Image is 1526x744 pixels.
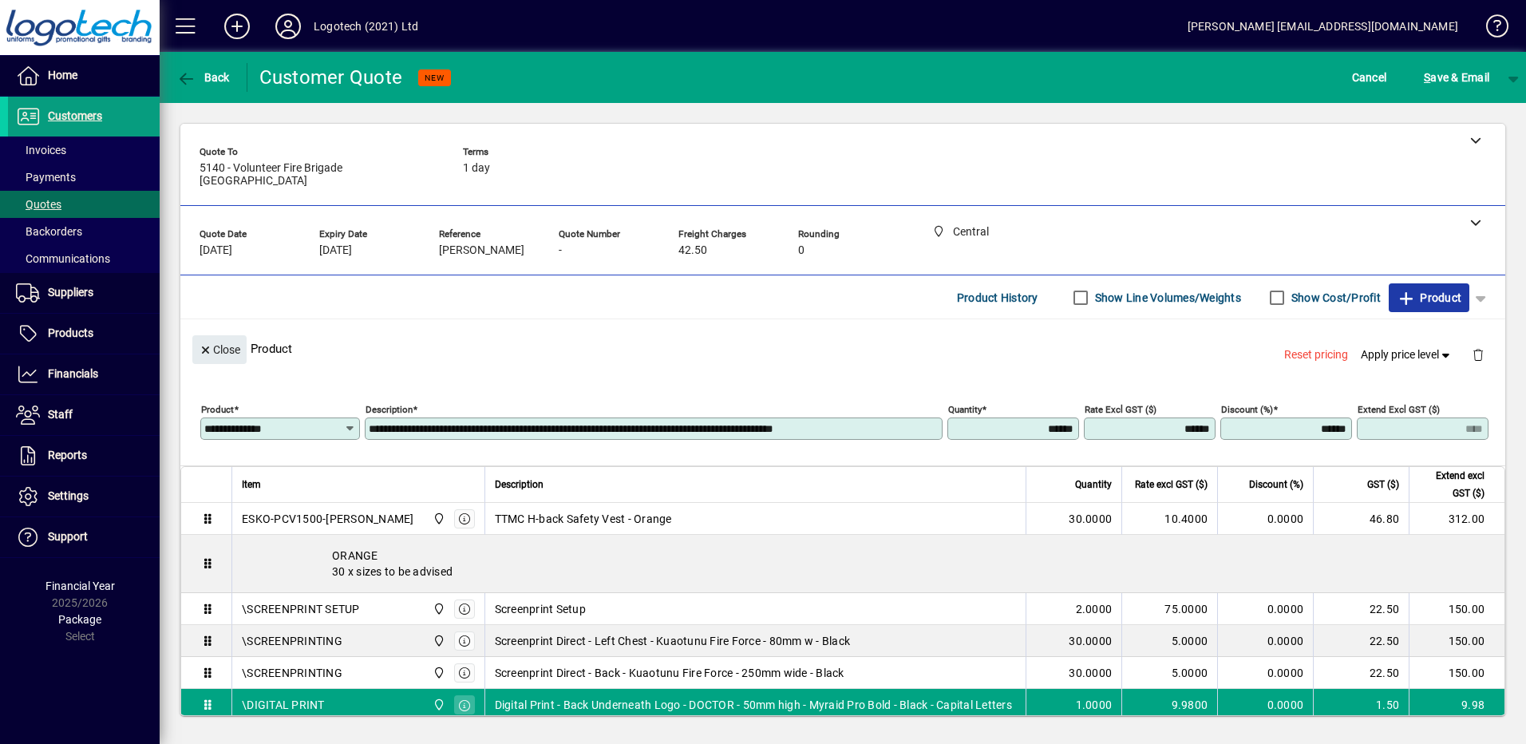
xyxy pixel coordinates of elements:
a: Invoices [8,137,160,164]
a: Payments [8,164,160,191]
span: 30.0000 [1069,665,1112,681]
span: Product History [957,285,1038,311]
span: Item [242,476,261,493]
div: ORANGE 30 x sizes to be advised [232,535,1504,592]
span: TTMC H-back Safety Vest - Orange [495,511,672,527]
button: Delete [1459,335,1497,374]
span: 1.0000 [1076,697,1113,713]
span: [DATE] [200,244,232,257]
span: Apply price level [1361,346,1453,363]
span: 30.0000 [1069,511,1112,527]
span: Reports [48,449,87,461]
div: \SCREENPRINTING [242,665,342,681]
span: Customers [48,109,102,122]
span: Digital Print - Back Underneath Logo - DOCTOR - 50mm high - Myraid Pro Bold - Black - Capital Let... [495,697,1012,713]
span: S [1424,71,1430,84]
td: 150.00 [1409,657,1504,689]
td: 0.0000 [1217,625,1313,657]
span: Screenprint Direct - Left Chest - Kuaotunu Fire Force - 80mm w - Black [495,633,851,649]
app-page-header-button: Back [160,63,247,92]
div: \DIGITAL PRINT [242,697,325,713]
label: Show Line Volumes/Weights [1092,290,1241,306]
a: Reports [8,436,160,476]
span: Package [58,613,101,626]
span: Central [429,664,447,682]
span: Discount (%) [1249,476,1303,493]
div: 5.0000 [1132,633,1208,649]
span: Invoices [16,144,66,156]
td: 0.0000 [1217,689,1313,721]
button: Product [1389,283,1469,312]
span: Cancel [1352,65,1387,90]
td: 0.0000 [1217,593,1313,625]
span: Central [429,632,447,650]
span: Communications [16,252,110,265]
mat-label: Quantity [948,404,982,415]
span: GST ($) [1367,476,1399,493]
span: Central [429,510,447,528]
mat-label: Description [366,404,413,415]
span: Description [495,476,544,493]
span: Payments [16,171,76,184]
div: [PERSON_NAME] [EMAIL_ADDRESS][DOMAIN_NAME] [1188,14,1458,39]
td: 46.80 [1313,503,1409,535]
span: NEW [425,73,445,83]
span: Products [48,326,93,339]
td: 9.98 [1409,689,1504,721]
div: 10.4000 [1132,511,1208,527]
span: Back [176,71,230,84]
td: 312.00 [1409,503,1504,535]
span: Financial Year [45,580,115,592]
span: Central [429,600,447,618]
span: [DATE] [319,244,352,257]
div: 75.0000 [1132,601,1208,617]
span: - [559,244,562,257]
a: Staff [8,395,160,435]
a: Products [8,314,160,354]
button: Save & Email [1416,63,1497,92]
td: 22.50 [1313,625,1409,657]
button: Add [212,12,263,41]
button: Reset pricing [1278,341,1354,370]
td: 22.50 [1313,593,1409,625]
span: Home [48,69,77,81]
span: 42.50 [678,244,707,257]
a: Backorders [8,218,160,245]
span: Product [1397,285,1461,311]
mat-label: Discount (%) [1221,404,1273,415]
span: Central [429,696,447,714]
span: 30.0000 [1069,633,1112,649]
td: 150.00 [1409,625,1504,657]
span: 5140 - Volunteer Fire Brigade [GEOGRAPHIC_DATA] [200,162,439,188]
button: Close [192,335,247,364]
mat-label: Extend excl GST ($) [1358,404,1440,415]
a: Financials [8,354,160,394]
div: 5.0000 [1132,665,1208,681]
mat-label: Product [201,404,234,415]
span: Staff [48,408,73,421]
a: Quotes [8,191,160,218]
app-page-header-button: Close [188,342,251,356]
span: [PERSON_NAME] [439,244,524,257]
a: Home [8,56,160,96]
span: Quotes [16,198,61,211]
td: 150.00 [1409,593,1504,625]
div: Product [180,319,1505,378]
button: Apply price level [1354,341,1460,370]
span: Rate excl GST ($) [1135,476,1208,493]
div: \SCREENPRINT SETUP [242,601,360,617]
a: Settings [8,477,160,516]
span: 0 [798,244,805,257]
td: 0.0000 [1217,503,1313,535]
button: Profile [263,12,314,41]
a: Support [8,517,160,557]
span: Support [48,530,88,543]
button: Cancel [1348,63,1391,92]
span: Backorders [16,225,82,238]
div: Logotech (2021) Ltd [314,14,418,39]
span: Close [199,337,240,363]
span: Reset pricing [1284,346,1348,363]
span: ave & Email [1424,65,1489,90]
div: \SCREENPRINTING [242,633,342,649]
a: Suppliers [8,273,160,313]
